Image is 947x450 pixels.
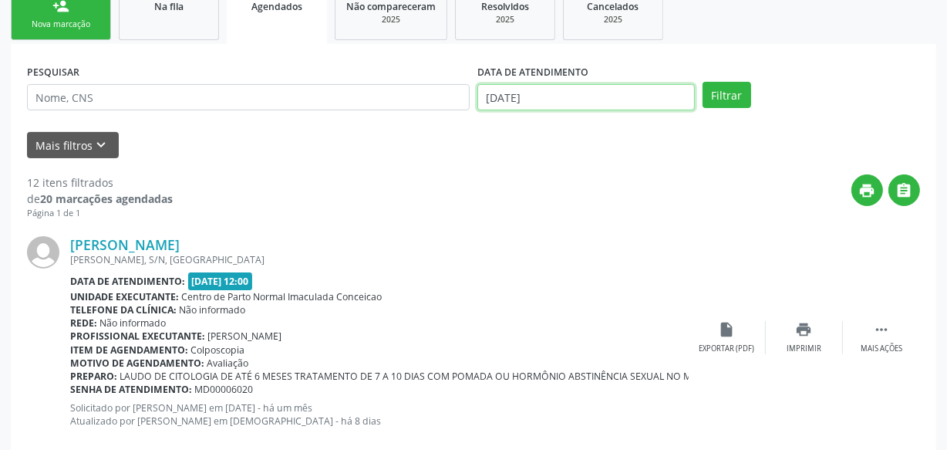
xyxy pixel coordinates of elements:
[851,174,883,206] button: print
[699,343,755,354] div: Exportar (PDF)
[70,343,188,357] b: Item de agendamento:
[93,137,110,154] i: keyboard_arrow_down
[100,316,167,330] span: Não informado
[787,343,821,354] div: Imprimir
[896,182,913,199] i: 
[195,383,254,396] span: MD00006020
[27,174,173,191] div: 12 itens filtrados
[70,357,204,370] b: Motivo de agendamento:
[22,19,99,30] div: Nova marcação
[477,60,588,84] label: DATA DE ATENDIMENTO
[70,370,117,383] b: Preparo:
[703,82,751,108] button: Filtrar
[70,290,179,303] b: Unidade executante:
[70,316,97,330] b: Rede:
[70,383,192,396] b: Senha de atendimento:
[207,357,249,370] span: Avaliação
[188,272,253,290] span: [DATE] 12:00
[346,14,436,25] div: 2025
[70,275,185,288] b: Data de atendimento:
[888,174,920,206] button: 
[70,330,205,343] b: Profissional executante:
[467,14,544,25] div: 2025
[861,343,902,354] div: Mais ações
[40,191,173,206] strong: 20 marcações agendadas
[27,132,119,159] button: Mais filtroskeyboard_arrow_down
[719,321,736,338] i: insert_drive_file
[477,84,695,110] input: Selecione um intervalo
[70,401,689,428] p: Solicitado por [PERSON_NAME] em [DATE] - há um mês Atualizado por [PERSON_NAME] em [DEMOGRAPHIC_D...
[70,253,689,266] div: [PERSON_NAME], S/N, [GEOGRAPHIC_DATA]
[182,290,383,303] span: Centro de Parto Normal Imaculada Conceicao
[859,182,876,199] i: print
[27,84,470,110] input: Nome, CNS
[70,236,180,253] a: [PERSON_NAME]
[575,14,652,25] div: 2025
[27,60,79,84] label: PESQUISAR
[191,343,245,357] span: Colposcopia
[208,330,282,343] span: [PERSON_NAME]
[27,236,59,269] img: img
[27,207,173,220] div: Página 1 de 1
[180,303,246,316] span: Não informado
[796,321,813,338] i: print
[70,303,177,316] b: Telefone da clínica:
[873,321,890,338] i: 
[27,191,173,207] div: de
